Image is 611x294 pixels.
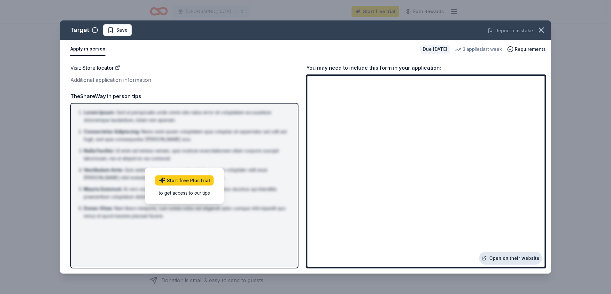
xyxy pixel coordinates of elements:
[84,109,289,124] li: Sed ut perspiciatis unde omnis iste natus error sit voluptatem accusantium doloremque laudantium,...
[70,43,105,56] button: Apply in person
[84,128,289,143] li: Nemo enim ipsam voluptatem quia voluptas sit aspernatur aut odit aut fugit, sed quia consequuntur...
[479,252,542,265] a: Open on their website
[84,148,114,153] span: Nulla Facilisi :
[84,167,123,173] span: Vestibulum Ante :
[84,129,140,134] span: Consectetur Adipiscing :
[488,27,533,35] button: Report a mistake
[155,190,214,196] div: to get access to our tips
[70,92,298,100] div: TheShareWay in person tips
[455,45,502,53] div: 3 applies last week
[70,76,298,84] div: Additional application information
[420,45,450,54] div: Due [DATE]
[507,45,546,53] button: Requirements
[103,24,132,36] button: Save
[84,186,122,192] span: Mauris Euismod :
[70,25,89,35] div: Target
[84,205,289,220] li: Nam libero tempore, cum soluta nobis est eligendi optio cumque nihil impedit quo minus id quod ma...
[84,166,289,182] li: Quis autem vel eum iure reprehenderit qui in ea voluptate velit esse [PERSON_NAME] nihil molestia...
[84,185,289,201] li: At vero eos et accusamus et iusto odio dignissimos ducimus qui blanditiis praesentium voluptatum ...
[306,64,546,72] div: You may need to include this form in your application:
[84,205,113,211] span: Donec Vitae :
[515,45,546,53] span: Requirements
[84,110,115,115] span: Lorem Ipsum :
[70,64,298,72] div: Visit :
[116,26,128,34] span: Save
[82,64,120,72] a: Store locator
[84,147,289,162] li: Ut enim ad minima veniam, quis nostrum exercitationem ullam corporis suscipit laboriosam, nisi ut...
[155,175,214,186] a: Start free Plus trial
